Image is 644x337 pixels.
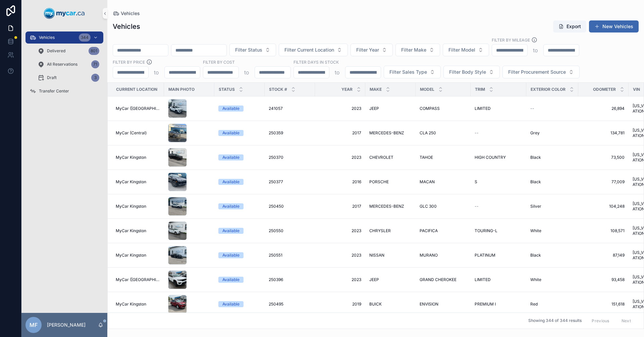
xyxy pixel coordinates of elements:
a: 250495 [269,301,311,307]
a: MURANO [420,253,467,258]
span: JEEP [369,277,379,282]
a: CHEVROLET [369,155,412,160]
a: LIMITED [475,106,522,111]
a: PORSCHE [369,179,412,185]
a: Black [530,179,574,185]
a: 134,781 [582,130,625,136]
span: Main Photo [168,87,195,92]
a: Available [218,301,261,307]
span: 250396 [269,277,283,282]
div: 3 [91,74,99,82]
a: 104,248 [582,204,625,209]
a: ENVISION [420,301,467,307]
div: 71 [91,60,99,68]
span: MyCar ([GEOGRAPHIC_DATA]) [116,106,160,111]
a: All Reservations71 [34,58,103,70]
a: Draft3 [34,72,103,84]
a: CHRYSLER [369,228,412,233]
span: CHRYSLER [369,228,391,233]
span: Filter Status [235,47,262,53]
a: Available [218,154,261,160]
span: Black [530,179,541,185]
span: 108,571 [582,228,625,233]
a: JEEP [369,106,412,111]
a: PREMIUM I [475,301,522,307]
a: TOURING-L [475,228,522,233]
span: NISSAN [369,253,384,258]
span: Year [341,87,353,92]
a: NISSAN [369,253,412,258]
span: 73,500 [582,155,625,160]
button: Select Button [443,66,500,78]
div: 344 [79,33,91,42]
span: MURANO [420,253,438,258]
span: White [530,228,541,233]
span: MyCar Kingston [116,253,146,258]
a: Red [530,301,574,307]
span: CLA 250 [420,130,436,136]
span: Current Location [116,87,157,92]
span: Red [530,301,538,307]
div: Available [222,252,239,258]
a: MACAN [420,179,467,185]
a: 77,009 [582,179,625,185]
p: to [335,68,340,76]
span: VIN [633,87,640,92]
div: Available [222,228,239,234]
div: Available [222,106,239,112]
span: PACIFICA [420,228,438,233]
a: Available [218,203,261,209]
span: Vehicles [39,35,55,40]
p: to [154,68,159,76]
span: MERCEDES-BENZ [369,130,404,136]
a: -- [530,106,574,111]
span: Delivered [47,48,65,54]
span: PLATINUM [475,253,495,258]
span: ENVISION [420,301,438,307]
label: FILTER BY PRICE [113,59,145,65]
a: Vehicles344 [25,31,103,44]
a: 2023 [319,155,361,160]
div: Available [222,130,239,136]
a: PLATINUM [475,253,522,258]
a: White [530,228,574,233]
a: Silver [530,204,574,209]
a: 250370 [269,155,311,160]
a: Black [530,155,574,160]
span: Filter Model [448,47,475,53]
button: Select Button [384,66,441,78]
span: GLC 300 [420,204,437,209]
a: Available [218,130,261,136]
span: Filter Procurement Source [508,69,566,75]
a: JEEP [369,277,412,282]
span: 250370 [269,155,283,160]
a: -- [475,130,522,136]
span: 87,149 [582,253,625,258]
a: MyCar Kingston [116,253,160,258]
a: S [475,179,522,185]
span: LIMITED [475,277,491,282]
span: MyCar (Central) [116,130,147,136]
a: 93,458 [582,277,625,282]
span: 151,618 [582,301,625,307]
span: MyCar Kingston [116,179,146,185]
span: PREMIUM I [475,301,496,307]
span: 250359 [269,130,283,136]
label: Filter Days In Stock [293,59,339,65]
a: HIGH COUNTRY [475,155,522,160]
a: MyCar (Central) [116,130,160,136]
span: MACAN [420,179,435,185]
span: 250450 [269,204,284,209]
a: MyCar Kingston [116,301,160,307]
a: 2023 [319,228,361,233]
span: Showing 344 of 344 results [528,318,582,324]
span: BUICK [369,301,382,307]
span: Make [370,87,382,92]
label: FILTER BY COST [203,59,235,65]
div: Available [222,154,239,160]
span: Grey [530,130,540,136]
a: MERCEDES-BENZ [369,204,412,209]
a: 2017 [319,130,361,136]
span: MERCEDES-BENZ [369,204,404,209]
span: 26,894 [582,106,625,111]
